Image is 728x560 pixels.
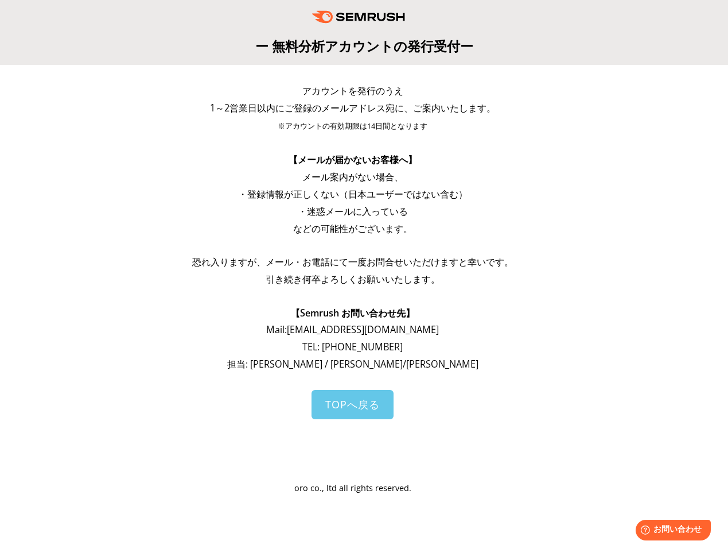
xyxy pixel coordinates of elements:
[289,153,417,166] span: 【メールが届かないお客様へ】
[302,171,403,183] span: メール案内がない場合、
[278,121,427,131] span: ※アカウントの有効期限は14日間となります
[210,102,496,114] span: 1～2営業日以内にご登録のメールアドレス宛に、ご案内いたします。
[294,482,411,493] span: oro co., ltd all rights reserved.
[312,390,394,419] a: TOPへ戻る
[626,515,715,547] iframe: Help widget launcher
[298,205,408,218] span: ・迷惑メールに入っている
[325,397,380,411] span: TOPへ戻る
[238,188,468,200] span: ・登録情報が正しくない（日本ユーザーではない含む）
[302,84,403,97] span: アカウントを発行のうえ
[266,273,440,285] span: 引き続き何卒よろしくお願いいたします。
[227,358,478,370] span: 担当: [PERSON_NAME] / [PERSON_NAME]/[PERSON_NAME]
[266,323,439,336] span: Mail: [EMAIL_ADDRESS][DOMAIN_NAME]
[255,37,473,55] span: ー 無料分析アカウントの発行受付ー
[293,222,412,235] span: などの可能性がございます。
[291,307,415,319] span: 【Semrush お問い合わせ先】
[302,341,403,353] span: TEL: [PHONE_NUMBER]
[192,256,513,268] span: 恐れ入りますが、メール・お電話にて一度お問合せいただけますと幸いです。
